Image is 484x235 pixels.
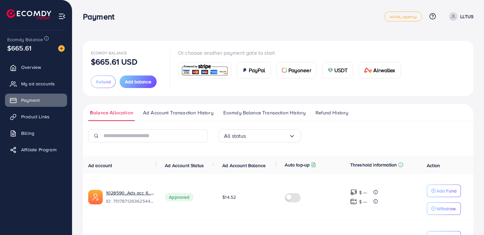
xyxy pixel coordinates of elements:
[358,62,401,78] a: cardAirwallex
[178,49,406,57] p: Or choose another payment gate to start
[436,205,456,213] p: Withdraw
[165,193,193,201] span: Approved
[328,68,333,73] img: card
[5,77,67,90] a: My ad accounts
[21,113,50,120] span: Product Links
[390,15,417,19] span: white_agency
[242,68,247,73] img: card
[359,189,367,196] p: $ ---
[224,131,246,141] span: All status
[359,198,367,206] p: $ ---
[316,109,348,116] span: Refund History
[125,78,151,85] span: Add balance
[276,62,317,78] a: cardPayoneer
[446,12,473,21] a: LLTUS
[88,162,112,169] span: Ad account
[249,66,265,74] span: PayPal
[5,143,67,156] a: Affiliate Program
[373,66,395,74] span: Airwallex
[288,66,311,74] span: Payoneer
[7,43,31,53] span: $665.61
[58,45,65,52] img: image
[7,36,43,43] span: Ecomdy Balance
[5,61,67,74] a: Overview
[120,75,157,88] button: Add balance
[427,162,440,169] span: Action
[21,64,41,71] span: Overview
[21,130,34,136] span: Billing
[91,58,137,66] p: $665.61 USD
[5,94,67,107] a: Payment
[7,9,51,19] img: logo
[350,198,357,205] img: top-up amount
[282,68,287,73] img: card
[460,13,473,20] p: LLTUS
[21,97,40,103] span: Payment
[427,185,461,197] button: Add Fund
[5,110,67,123] a: Product Links
[91,75,116,88] button: Refund
[88,190,103,204] img: ic-ads-acc.e4c84228.svg
[334,66,348,74] span: USDT
[246,131,289,141] input: Search for option
[96,78,111,85] span: Refund
[91,50,127,56] span: Ecomdy Balance
[350,189,357,196] img: top-up amount
[106,190,154,196] a: 1028590_Ads acc 6_1750390915755
[384,12,422,21] a: white_agency
[21,80,55,87] span: My ad accounts
[364,68,372,73] img: card
[178,62,231,78] a: card
[180,63,229,77] img: card
[223,109,306,116] span: Ecomdy Balance Transaction History
[218,129,301,142] div: Search for option
[5,127,67,140] a: Billing
[106,198,154,204] span: ID: 7517871263625445383
[83,12,120,21] h3: Payment
[106,190,154,205] div: <span class='underline'>1028590_Ads acc 6_1750390915755</span></br>7517871263625445383
[90,109,133,116] span: Balance Allocation
[222,194,236,200] span: $14.52
[143,109,213,116] span: Ad Account Transaction History
[58,13,66,20] img: menu
[222,162,266,169] span: Ad Account Balance
[350,161,397,169] p: Threshold information
[436,187,457,195] p: Add Fund
[165,162,204,169] span: Ad Account Status
[237,62,271,78] a: cardPayPal
[322,62,354,78] a: cardUSDT
[427,202,461,215] button: Withdraw
[285,161,310,169] p: Auto top-up
[21,146,56,153] span: Affiliate Program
